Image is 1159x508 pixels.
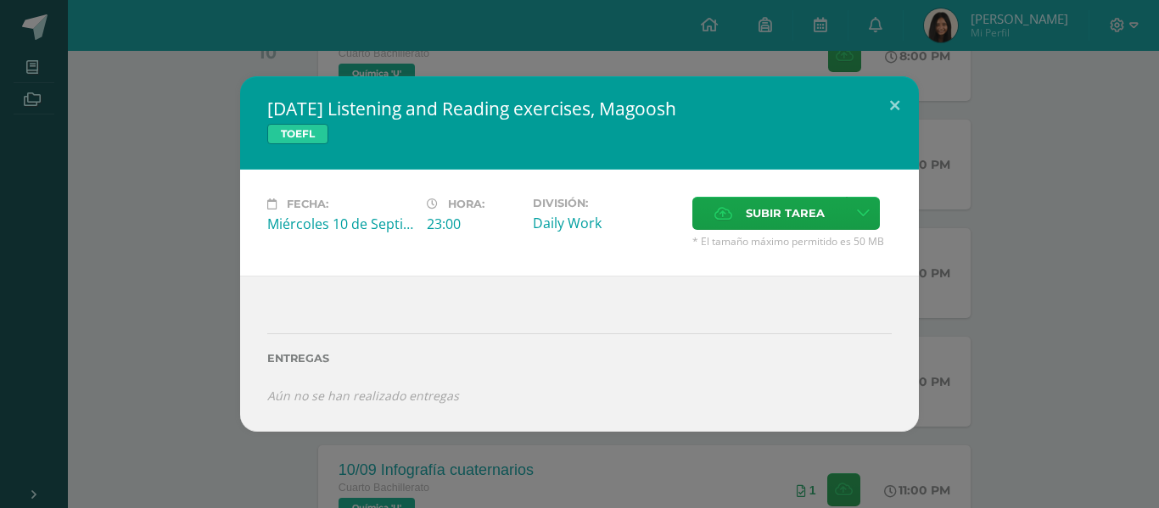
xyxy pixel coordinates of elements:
div: Miércoles 10 de Septiembre [267,215,413,233]
div: Daily Work [533,214,679,232]
div: 23:00 [427,215,519,233]
span: Hora: [448,198,484,210]
span: * El tamaño máximo permitido es 50 MB [692,234,892,248]
label: Entregas [267,352,892,365]
span: Subir tarea [746,198,825,229]
label: División: [533,197,679,209]
span: Fecha: [287,198,328,210]
button: Close (Esc) [871,76,919,134]
span: TOEFL [267,124,328,144]
i: Aún no se han realizado entregas [267,388,459,404]
h2: [DATE] Listening and Reading exercises, Magoosh [267,97,892,120]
